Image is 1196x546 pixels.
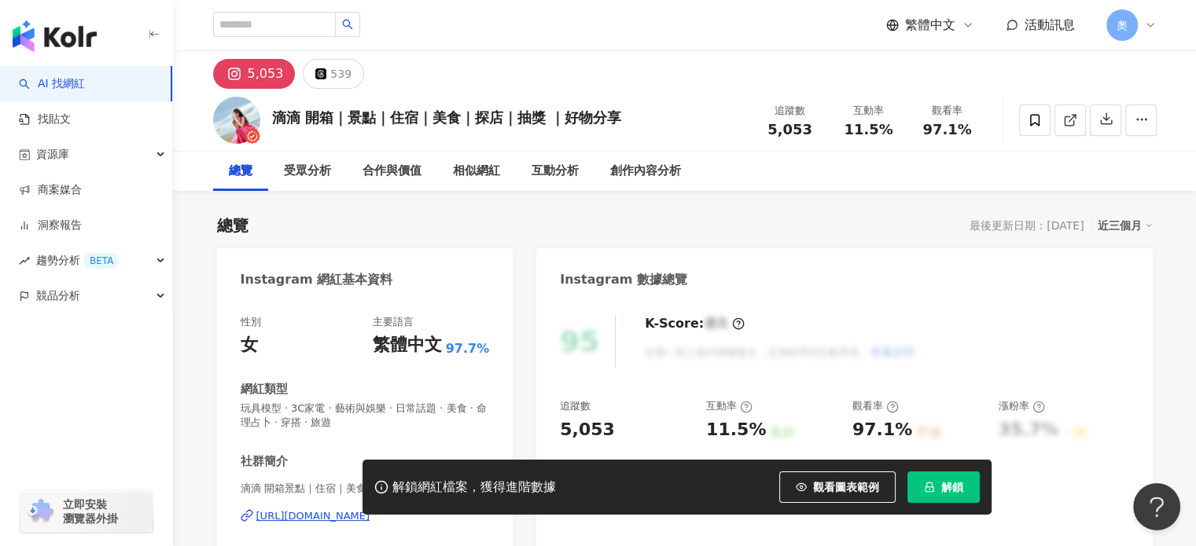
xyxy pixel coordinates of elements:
[36,137,69,172] span: 資源庫
[241,401,490,430] span: 玩具模型 · 3C家電 · 藝術與娛樂 · 日常話題 · 美食 · 命理占卜 · 穿搭 · 旅遊
[330,63,351,85] div: 539
[25,499,56,524] img: chrome extension
[256,509,370,523] div: [URL][DOMAIN_NAME]
[852,399,899,413] div: 觀看率
[446,340,490,357] span: 97.7%
[532,162,579,181] div: 互動分析
[706,399,753,413] div: 互動率
[241,509,490,523] a: [URL][DOMAIN_NAME]
[924,482,935,493] span: lock
[706,418,766,442] div: 11.5%
[373,315,414,329] div: 主要語言
[1025,17,1075,32] span: 活動訊息
[453,162,500,181] div: 相似網紅
[241,271,393,288] div: Instagram 網紅基本資料
[970,219,1084,232] div: 最後更新日期：[DATE]
[248,63,284,85] div: 5,053
[241,453,288,470] div: 社群簡介
[905,16,955,34] span: 繁體中文
[13,20,97,52] img: logo
[272,108,622,127] div: 滴滴 開箱｜景點｜住宿｜美食｜探店｜抽獎 ｜好物分享
[303,59,364,89] button: 539
[19,76,85,92] a: searchAI 找網紅
[373,333,442,357] div: 繁體中文
[922,122,971,137] span: 97.1%
[844,122,892,137] span: 11.5%
[342,19,353,30] span: search
[610,162,681,181] div: 創作內容分析
[392,479,556,496] div: 解鎖網紅檔案，獲得進階數據
[1117,16,1128,34] span: 奧
[560,418,615,442] div: 5,053
[217,214,248,236] div: 總覽
[83,253,120,269] div: BETA
[839,103,899,119] div: 互動率
[213,59,296,89] button: 5,053
[19,255,30,266] span: rise
[284,162,331,181] div: 受眾分析
[1098,215,1153,236] div: 近三個月
[36,243,120,278] span: 趨勢分析
[760,103,820,119] div: 追蹤數
[20,490,153,533] a: chrome extension立即安裝 瀏覽器外掛
[767,121,812,137] span: 5,053
[63,497,118,526] span: 立即安裝 瀏覽器外掛
[362,162,421,181] div: 合作與價值
[779,471,896,503] button: 觀看圖表範例
[941,481,963,493] span: 解鎖
[241,333,258,357] div: 女
[645,315,745,332] div: K-Score :
[229,162,252,181] div: 總覽
[560,399,591,413] div: 追蹤數
[241,315,261,329] div: 性別
[560,271,687,288] div: Instagram 數據總覽
[19,182,82,198] a: 商案媒合
[918,103,977,119] div: 觀看率
[19,218,82,233] a: 洞察報告
[999,399,1045,413] div: 漲粉率
[852,418,912,442] div: 97.1%
[36,278,80,313] span: 競品分析
[241,381,288,398] div: 網紅類型
[907,471,980,503] button: 解鎖
[813,481,879,493] span: 觀看圖表範例
[19,112,71,127] a: 找貼文
[213,97,260,144] img: KOL Avatar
